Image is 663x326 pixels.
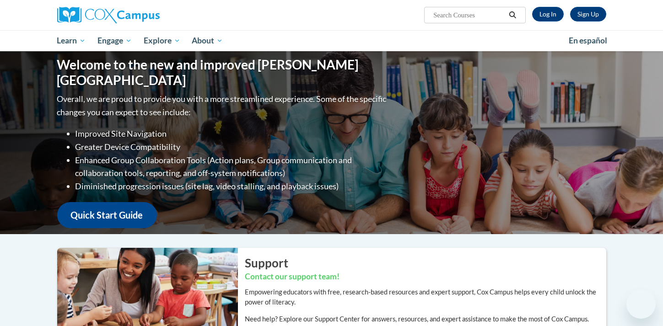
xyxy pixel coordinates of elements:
li: Improved Site Navigation [75,127,389,140]
a: About [186,30,229,51]
span: En español [569,36,607,45]
span: About [192,35,223,46]
a: En español [563,31,613,50]
input: Search Courses [432,10,506,21]
div: Main menu [43,30,620,51]
li: Greater Device Compatibility [75,140,389,154]
p: Overall, we are proud to provide you with a more streamlined experience. Some of the specific cha... [57,92,389,119]
iframe: Button to launch messaging window [626,289,656,319]
a: Learn [51,30,92,51]
a: Explore [138,30,186,51]
p: Empowering educators with free, research-based resources and expert support, Cox Campus helps eve... [245,287,606,307]
p: Need help? Explore our Support Center for answers, resources, and expert assistance to make the m... [245,314,606,324]
a: Cox Campus [57,7,231,23]
span: Learn [57,35,86,46]
h2: Support [245,255,606,271]
a: Log In [532,7,564,21]
h3: Contact our support team! [245,271,606,283]
button: Search [506,10,519,21]
li: Diminished progression issues (site lag, video stalling, and playback issues) [75,180,389,193]
li: Enhanced Group Collaboration Tools (Action plans, Group communication and collaboration tools, re... [75,154,389,180]
img: Cox Campus [57,7,160,23]
a: Register [570,7,606,21]
span: Engage [97,35,132,46]
h1: Welcome to the new and improved [PERSON_NAME][GEOGRAPHIC_DATA] [57,57,389,88]
span: Explore [144,35,180,46]
a: Engage [92,30,138,51]
a: Quick Start Guide [57,202,157,228]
